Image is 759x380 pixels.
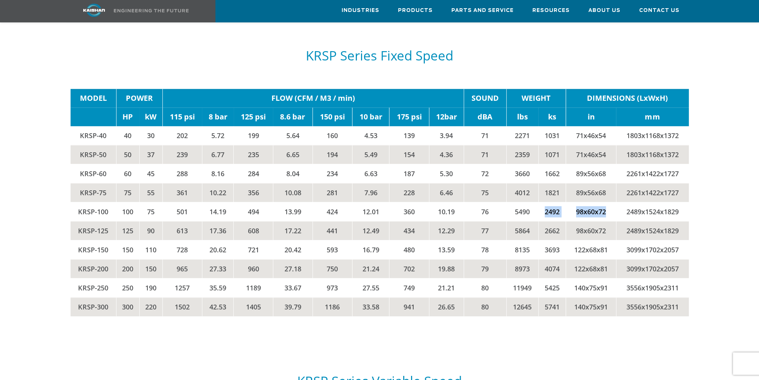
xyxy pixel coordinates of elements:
td: 593 [312,240,352,259]
td: 749 [389,278,429,297]
td: 154 [389,145,429,164]
span: Resources [532,6,570,15]
td: 71x46x54 [566,145,616,164]
td: KRSP-50 [71,145,116,164]
td: 75 [464,183,506,202]
td: 8.6 bar [273,108,312,126]
td: 965 [162,259,202,278]
a: Products [398,0,433,21]
td: 89x56x68 [566,164,616,183]
td: 10.08 [273,183,312,202]
td: 125 [116,221,139,240]
td: 4012 [506,183,538,202]
td: 75 [139,202,162,221]
td: 4.53 [352,126,389,145]
td: 1189 [234,278,273,297]
td: 5425 [538,278,566,297]
a: Parts and Service [451,0,514,21]
span: Contact Us [639,6,679,15]
td: 27.33 [202,259,234,278]
td: 235 [234,145,273,164]
td: 98x60x72 [566,202,616,221]
td: 3099x1702x2057 [616,240,688,259]
td: 12.29 [429,221,464,240]
td: ks [538,108,566,126]
td: 3.94 [429,126,464,145]
td: 187 [389,164,429,183]
td: KRSP-150 [71,240,116,259]
td: 26.65 [429,297,464,316]
td: 6.63 [352,164,389,183]
td: 139 [389,126,429,145]
td: 973 [312,278,352,297]
td: 100 [116,202,139,221]
td: 5.64 [273,126,312,145]
td: 5.72 [202,126,234,145]
h5: KRSP Series Fixed Speed [71,49,689,63]
td: 8135 [506,240,538,259]
td: 79 [464,259,506,278]
td: KRSP-125 [71,221,116,240]
td: 1821 [538,183,566,202]
td: SOUND [464,89,506,108]
td: 90 [139,221,162,240]
td: 21.21 [429,278,464,297]
td: 234 [312,164,352,183]
td: 150 [116,240,139,259]
td: 199 [234,126,273,145]
td: 150 psi [312,108,352,126]
td: 7.96 [352,183,389,202]
a: About Us [588,0,620,21]
td: 3556x1905x2311 [616,297,688,316]
td: dBA [464,108,506,126]
td: 33.67 [273,278,312,297]
span: Products [398,6,433,15]
td: WEIGHT [506,89,566,108]
td: 19.88 [429,259,464,278]
td: HP [116,108,139,126]
td: 2271 [506,126,538,145]
td: 33.58 [352,297,389,316]
td: 1803x1168x1372 [616,145,688,164]
td: 140x75x91 [566,278,616,297]
td: KRSP-250 [71,278,116,297]
td: in [566,108,616,126]
img: Engineering the future [114,9,189,12]
td: 12645 [506,297,538,316]
td: 5.49 [352,145,389,164]
td: 10 bar [352,108,389,126]
td: 60 [116,164,139,183]
td: 39.79 [273,297,312,316]
td: 3660 [506,164,538,183]
td: 284 [234,164,273,183]
td: 3099x1702x2057 [616,259,688,278]
td: lbs [506,108,538,126]
td: KRSP-60 [71,164,116,183]
td: 13.59 [429,240,464,259]
td: MODEL [71,89,116,108]
td: 1662 [538,164,566,183]
td: 202 [162,126,202,145]
td: 250 [116,278,139,297]
td: KRSP-75 [71,183,116,202]
td: 434 [389,221,429,240]
td: 356 [234,183,273,202]
td: 72 [464,164,506,183]
td: kW [139,108,162,126]
a: Industries [342,0,379,21]
td: 2261x1422x1727 [616,183,688,202]
td: 77 [464,221,506,240]
td: 8 bar [202,108,234,126]
td: 3556x1905x2311 [616,278,688,297]
td: 98x60x72 [566,221,616,240]
td: 8973 [506,259,538,278]
td: 5864 [506,221,538,240]
td: 71x46x54 [566,126,616,145]
td: 50 [116,145,139,164]
td: 20.42 [273,240,312,259]
td: 5741 [538,297,566,316]
td: KRSP-100 [71,202,116,221]
td: 2359 [506,145,538,164]
td: 35.59 [202,278,234,297]
td: 13.99 [273,202,312,221]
